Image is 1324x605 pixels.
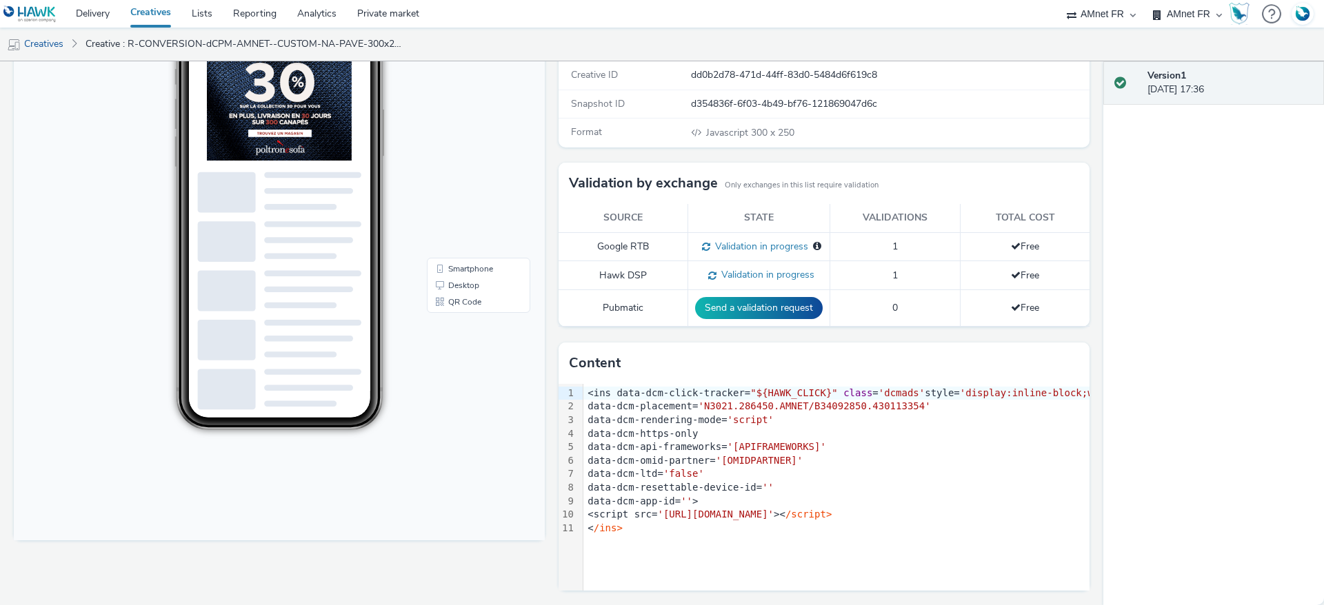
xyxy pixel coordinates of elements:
[705,126,794,139] span: 300 x 250
[1011,301,1039,314] span: Free
[559,454,576,468] div: 6
[691,68,1088,82] div: dd0b2d78-471d-44ff-83d0-5484d6f619c8
[571,97,625,110] span: Snapshot ID
[559,508,576,522] div: 10
[594,522,623,533] span: /ins>
[559,400,576,413] div: 2
[1229,3,1250,25] img: Hawk Academy
[583,427,1234,441] div: data-dcm-https-only
[762,482,774,493] span: ''
[571,68,618,81] span: Creative ID
[569,173,718,194] h3: Validation by exchange
[663,468,704,479] span: 'false'
[785,509,832,520] span: /script>
[750,387,837,398] span: "${HAWK_CLICK}"
[1011,269,1039,282] span: Free
[434,289,479,298] span: Smartphone
[960,387,1233,398] span: 'display:inline-block;width:300px;height:250px'
[583,495,1234,509] div: data-dcm-app-id= >
[416,318,514,335] li: QR Code
[728,441,826,452] span: '[APIFRAMEWORKS]'
[7,38,21,52] img: mobile
[559,427,576,441] div: 4
[706,126,751,139] span: Javascript
[559,467,576,481] div: 7
[695,297,823,319] button: Send a validation request
[3,6,57,23] img: undefined Logo
[892,240,898,253] span: 1
[559,261,688,290] td: Hawk DSP
[583,467,1234,481] div: data-dcm-ltd=
[710,240,808,253] span: Validation in progress
[1147,69,1186,82] strong: Version 1
[1229,3,1255,25] a: Hawk Academy
[583,440,1234,454] div: data-dcm-api-frameworks=
[1292,3,1313,24] img: Account FR
[569,353,621,373] h3: Content
[716,455,803,466] span: '[OMIDPARTNER]'
[583,387,1234,400] div: <ins data-dcm-click-tracker= = style=
[688,204,830,232] th: State
[583,522,1234,535] div: <
[559,413,576,427] div: 3
[416,285,514,302] li: Smartphone
[879,387,925,398] span: 'dcmads'
[716,268,814,281] span: Validation in progress
[559,387,576,400] div: 1
[559,290,688,327] td: Pubmatic
[583,400,1234,413] div: data-dcm-placement=
[1147,69,1313,97] div: [DATE] 17:36
[559,440,576,454] div: 5
[79,28,410,61] a: Creative : R-CONVERSION-dCPM-AMNET--CUSTOM-NA-PAVE-300x250-Mobile-NA - $[PHONE_NUMBER]$
[559,232,688,261] td: Google RTB
[728,414,774,425] span: 'script'
[434,306,465,314] span: Desktop
[559,495,576,509] div: 9
[559,481,576,495] div: 8
[559,522,576,535] div: 11
[657,509,774,520] span: '[URL][DOMAIN_NAME]'
[559,204,688,232] th: Source
[583,508,1234,522] div: <script src= ><
[583,454,1234,468] div: data-dcm-omid-partner=
[583,481,1234,495] div: data-dcm-resettable-device-id=
[571,125,602,139] span: Format
[892,301,898,314] span: 0
[830,204,961,232] th: Validations
[725,180,879,191] small: Only exchanges in this list require validation
[691,97,1088,111] div: d354836f-6f03-4b49-bf76-121869047d6c
[961,204,1090,232] th: Total cost
[583,413,1234,427] div: data-dcm-rendering-mode=
[681,495,692,506] span: ''
[416,302,514,318] li: Desktop
[190,53,205,61] span: 14:42
[698,400,930,411] span: 'N3021.286450.AMNET/B34092850.430113354'
[892,269,898,282] span: 1
[434,322,468,331] span: QR Code
[843,387,872,398] span: class
[1011,240,1039,253] span: Free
